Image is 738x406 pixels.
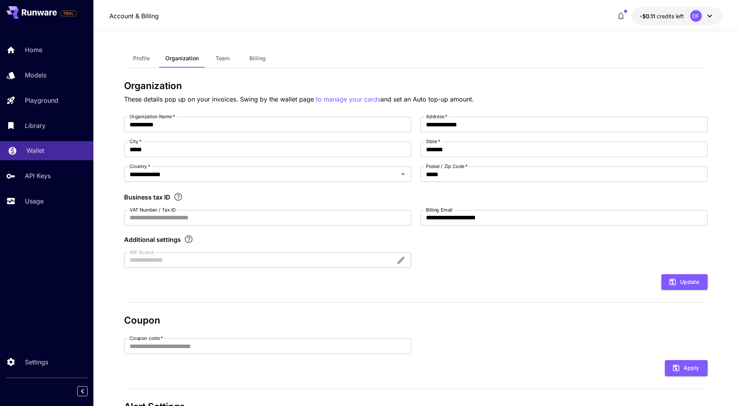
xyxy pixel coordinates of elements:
[130,249,154,255] label: AIR Source
[426,113,447,120] label: Address
[77,386,88,396] button: Collapse sidebar
[25,45,42,54] p: Home
[25,357,48,367] p: Settings
[25,171,51,180] p: API Keys
[130,138,142,145] label: City
[426,163,468,170] label: Postal / Zip Code
[640,13,657,19] span: -$0.11
[316,94,380,104] button: to manage your cards
[632,7,722,25] button: -$0.1053DF
[26,146,44,155] p: Wallet
[109,11,159,21] a: Account & Billing
[109,11,159,21] nav: breadcrumb
[124,95,316,103] span: These details pop up on your invoices. Swing by the wallet page
[130,163,150,170] label: Country
[640,12,684,20] div: -$0.1053
[25,96,58,105] p: Playground
[130,206,176,213] label: VAT Number / Tax ID
[60,9,77,18] span: Add your payment card to enable full platform functionality.
[25,196,44,206] p: Usage
[661,274,708,290] button: Update
[398,169,408,180] button: Open
[657,13,684,19] span: credits left
[216,55,230,62] span: Team
[25,70,46,80] p: Models
[130,113,175,120] label: Organization Name
[380,95,474,103] span: and set an Auto top-up amount.
[124,235,181,244] p: Additional settings
[25,121,46,130] p: Library
[124,80,708,91] h3: Organization
[690,10,702,22] div: DF
[174,192,183,201] svg: If you are a business tax registrant, please enter your business tax ID here.
[124,192,170,202] p: Business tax ID
[426,206,452,213] label: Billing Email
[124,315,708,326] h3: Coupon
[249,55,266,62] span: Billing
[60,10,77,16] span: TRIAL
[184,234,193,244] svg: Explore additional customization settings
[83,384,93,398] div: Collapse sidebar
[426,138,440,145] label: State
[665,360,708,376] button: Apply
[130,335,163,341] label: Coupon code
[165,55,199,62] span: Organization
[133,55,150,62] span: Profile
